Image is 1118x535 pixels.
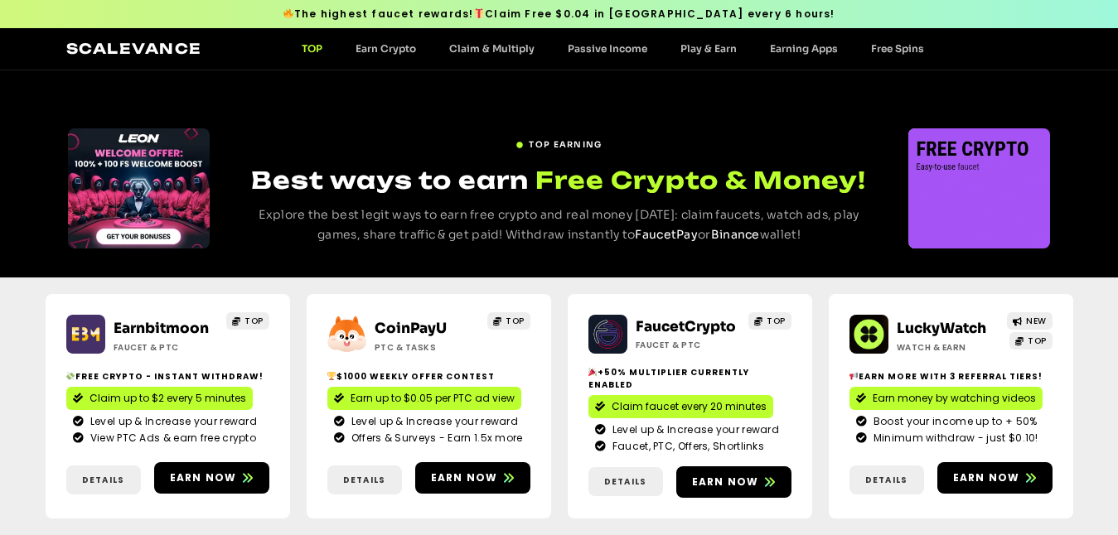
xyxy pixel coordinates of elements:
[908,128,1050,248] div: Slides
[474,8,484,18] img: 🎁
[551,42,664,55] a: Passive Income
[327,370,530,383] h2: $1000 Weekly Offer contest
[588,368,597,376] img: 🎉
[66,387,253,410] a: Claim up to $2 every 5 minutes
[854,42,941,55] a: Free Spins
[908,128,1050,248] div: 1 / 3
[66,40,202,57] a: Scalevance
[588,395,773,418] a: Claim faucet every 20 minutes
[608,422,779,437] span: Level up & Increase your reward
[375,341,478,354] h2: ptc & Tasks
[487,312,530,330] a: TOP
[343,474,385,486] span: Details
[937,462,1053,494] a: Earn now
[66,372,75,380] img: 💸
[240,205,878,245] p: Explore the best legit ways to earn free crypto and real money [DATE]: claim faucets, watch ads, ...
[285,42,941,55] nav: Menu
[433,42,551,55] a: Claim & Multiply
[636,339,739,351] h2: Faucet & PTC
[285,42,339,55] a: TOP
[897,341,1000,354] h2: Watch & Earn
[351,391,515,406] span: Earn up to $0.05 per PTC ad view
[869,431,1038,446] span: Minimum withdraw - just $0.10!
[588,366,791,391] h2: +50% Multiplier currently enabled
[154,462,269,494] a: Earn now
[82,474,124,486] span: Details
[535,164,866,196] span: Free Crypto & Money!
[327,465,402,494] a: Details
[170,470,237,485] span: Earn now
[375,320,447,337] a: CoinPayU
[869,414,1038,429] span: Boost your income up to + 50%
[692,475,759,489] span: Earn now
[327,387,521,410] a: Earn up to $0.05 per PTC ad view
[283,7,835,22] span: The highest faucet rewards! Claim Free $0.04 in [GEOGRAPHIC_DATA] every 6 hours!
[676,466,791,498] a: Earn now
[251,166,529,195] span: Best ways to earn
[347,431,523,446] span: Offers & Surveys - Earn 1.5x more
[86,414,257,429] span: Level up & Increase your reward
[114,320,209,337] a: Earnbitmoon
[753,42,854,55] a: Earning Apps
[635,227,698,242] a: FaucetPay
[612,399,767,414] span: Claim faucet every 20 minutes
[415,462,530,494] a: Earn now
[849,372,858,380] img: 📢
[873,391,1036,406] span: Earn money by watching videos
[636,318,736,335] a: FaucetCrypto
[66,370,269,383] h2: Free crypto - Instant withdraw!
[114,341,217,354] h2: Faucet & PTC
[897,320,986,337] a: LuckyWatch
[748,312,791,330] a: TOP
[327,372,336,380] img: 🏆
[865,474,907,486] span: Details
[1009,332,1053,349] a: TOP
[849,387,1043,410] a: Earn money by watching videos
[283,8,293,18] img: 🔥
[767,315,786,327] span: TOP
[953,470,1020,485] span: Earn now
[347,414,518,429] span: Level up & Increase your reward
[588,467,663,496] a: Details
[849,465,924,494] a: Details
[1026,315,1047,327] span: NEW
[244,315,264,327] span: TOP
[608,439,764,454] span: Faucet, PTC, Offers, Shortlinks
[711,227,760,242] a: Binance
[339,42,433,55] a: Earn Crypto
[226,312,269,330] a: TOP
[849,370,1053,383] h2: Earn more with 3 referral Tiers!
[515,132,602,151] a: TOP EARNING
[68,128,210,248] div: Slides
[664,42,753,55] a: Play & Earn
[529,138,602,151] span: TOP EARNING
[506,315,525,327] span: TOP
[86,431,256,446] span: View PTC Ads & earn free crypto
[90,391,246,406] span: Claim up to $2 every 5 minutes
[1028,335,1047,347] span: TOP
[431,470,498,485] span: Earn now
[66,465,141,494] a: Details
[604,475,646,488] span: Details
[1007,312,1053,330] a: NEW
